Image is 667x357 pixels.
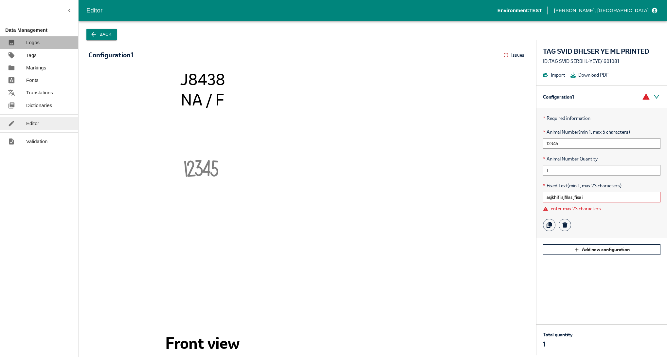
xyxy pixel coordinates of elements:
p: 1 [543,340,572,349]
tspan: 5 [209,160,219,181]
div: TAG SVID BHLSER YE ML PRINTED [543,47,660,56]
div: ID: TAG SVID SERBHL-YEYE / 601081 [543,58,660,65]
p: Dictionaries [26,102,52,109]
tspan: 1234 [184,160,211,181]
span: Animal Number Quantity [543,155,660,162]
tspan: Front view [165,333,240,353]
button: Import [543,71,565,79]
p: Tags [26,52,37,59]
p: Required information [543,115,660,122]
p: Logos [26,39,40,46]
button: profile [551,5,659,16]
p: Markings [26,64,46,71]
p: Translations [26,89,53,96]
button: Download PDF [570,71,609,79]
div: Editor [86,6,497,15]
p: Data Management [5,27,78,34]
div: enter max 23 characters [551,205,601,212]
p: Fonts [26,77,39,84]
p: Editor [26,120,39,127]
div: Configuration 1 [536,85,667,108]
span: Animal Number (min 1, max 5 characters) [543,128,660,136]
p: Environment: TEST [497,7,542,14]
button: Add new configuration [543,244,660,255]
p: Validation [26,138,48,145]
button: Back [86,29,117,40]
tspan: NA / F [181,89,224,110]
button: Issues [503,50,526,60]
span: Fixed Text (min 1, max 23 characters) [543,182,660,189]
p: [PERSON_NAME], [GEOGRAPHIC_DATA] [554,7,649,14]
p: Total quantity [543,331,572,338]
div: Configuration 1 [88,51,133,59]
tspan: J8438 [180,69,225,90]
